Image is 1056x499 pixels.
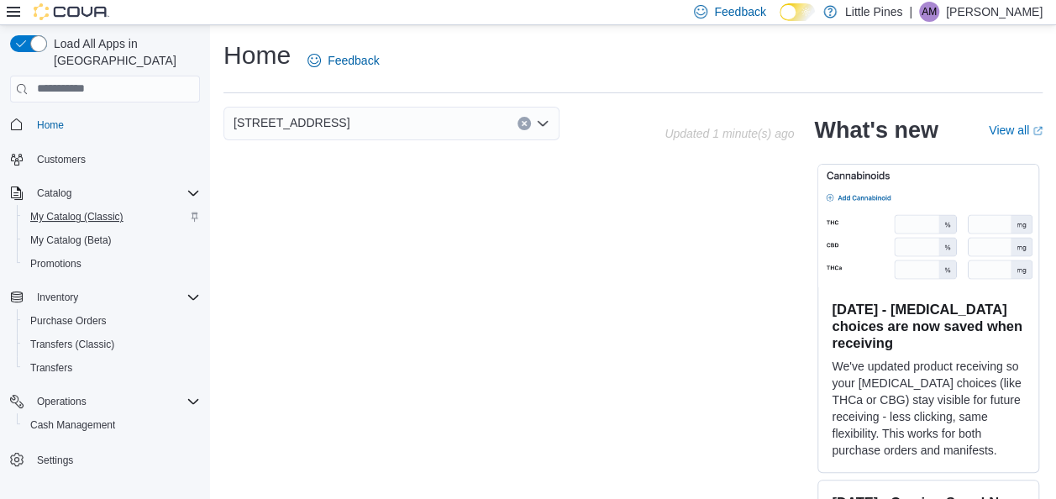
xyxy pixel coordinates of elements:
button: Inventory [30,287,85,307]
a: Home [30,115,71,135]
span: Promotions [24,254,200,274]
span: Operations [30,391,200,412]
span: [STREET_ADDRESS] [234,113,349,133]
span: Transfers [30,361,72,375]
h2: What's new [814,117,938,144]
h1: Home [223,39,291,72]
span: Customers [37,153,86,166]
p: [PERSON_NAME] [946,2,1043,22]
a: My Catalog (Beta) [24,230,118,250]
button: Catalog [30,183,78,203]
button: Settings [3,447,207,471]
a: View allExternal link [989,123,1043,137]
span: Transfers (Classic) [24,334,200,355]
button: Clear input [517,117,531,130]
span: My Catalog (Classic) [24,207,200,227]
button: Purchase Orders [17,309,207,333]
button: Promotions [17,252,207,276]
img: Cova [34,3,109,20]
span: Cash Management [24,415,200,435]
button: Cash Management [17,413,207,437]
span: AM [922,2,937,22]
span: Promotions [30,257,81,271]
span: Home [37,118,64,132]
div: Aron Mitchell [919,2,939,22]
span: My Catalog (Beta) [30,234,112,247]
a: Transfers [24,358,79,378]
p: Little Pines [845,2,902,22]
a: Purchase Orders [24,311,113,331]
span: Customers [30,149,200,170]
span: My Catalog (Classic) [30,210,123,223]
span: Transfers (Classic) [30,338,114,351]
span: Home [30,114,200,135]
span: My Catalog (Beta) [24,230,200,250]
a: My Catalog (Classic) [24,207,130,227]
span: Settings [37,454,73,467]
span: Load All Apps in [GEOGRAPHIC_DATA] [47,35,200,69]
button: Transfers (Classic) [17,333,207,356]
span: Feedback [714,3,765,20]
span: Inventory [30,287,200,307]
span: Catalog [37,186,71,200]
button: My Catalog (Classic) [17,205,207,228]
span: Transfers [24,358,200,378]
span: Operations [37,395,87,408]
button: Catalog [3,181,207,205]
a: Promotions [24,254,88,274]
button: Transfers [17,356,207,380]
button: Open list of options [536,117,549,130]
a: Feedback [301,44,386,77]
span: Catalog [30,183,200,203]
button: Operations [30,391,93,412]
svg: External link [1032,126,1043,136]
button: Customers [3,147,207,171]
button: Operations [3,390,207,413]
p: We've updated product receiving so your [MEDICAL_DATA] choices (like THCa or CBG) stay visible fo... [832,358,1025,459]
a: Settings [30,450,80,470]
input: Dark Mode [780,3,815,21]
span: Purchase Orders [24,311,200,331]
span: Cash Management [30,418,115,432]
button: My Catalog (Beta) [17,228,207,252]
p: | [909,2,912,22]
span: Inventory [37,291,78,304]
p: Updated 1 minute(s) ago [665,127,794,140]
span: Purchase Orders [30,314,107,328]
a: Customers [30,150,92,170]
button: Home [3,113,207,137]
span: Settings [30,449,200,470]
button: Inventory [3,286,207,309]
a: Cash Management [24,415,122,435]
a: Transfers (Classic) [24,334,121,355]
span: Feedback [328,52,379,69]
h3: [DATE] - [MEDICAL_DATA] choices are now saved when receiving [832,301,1025,351]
